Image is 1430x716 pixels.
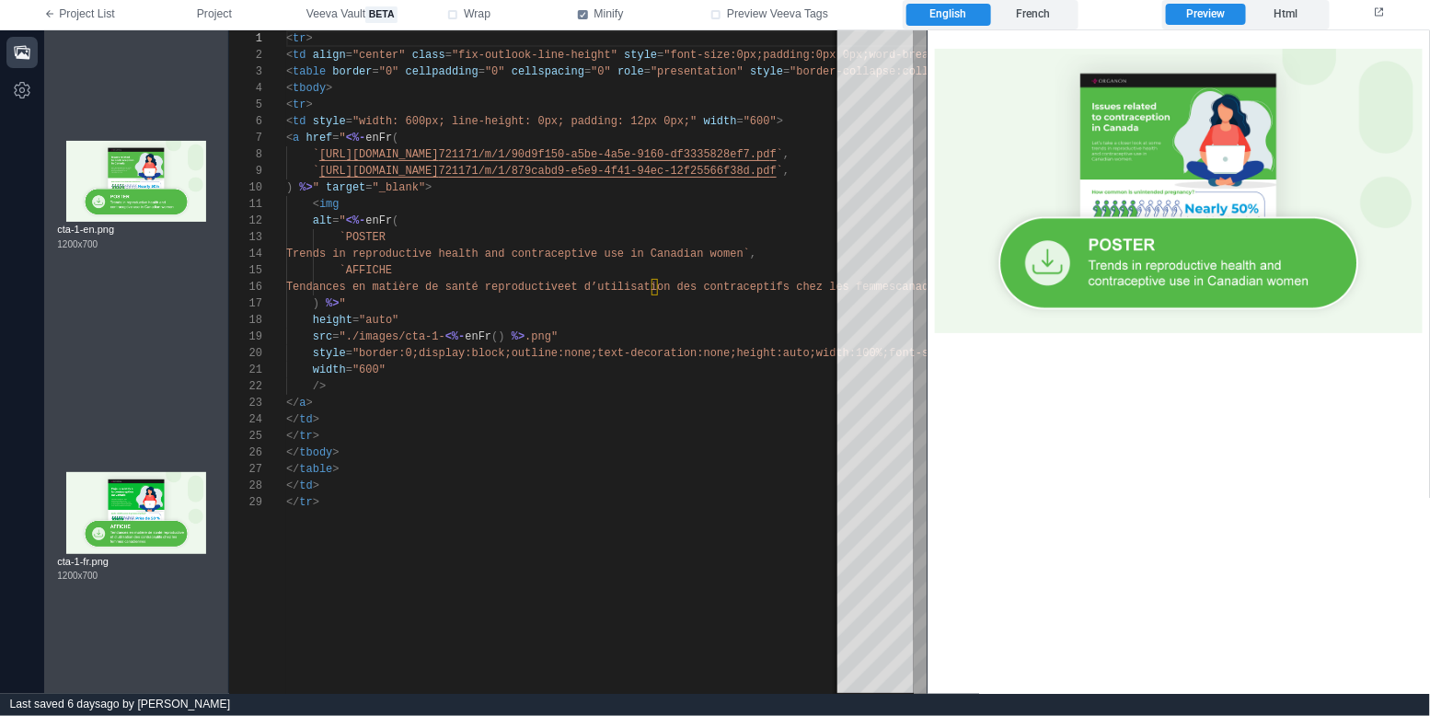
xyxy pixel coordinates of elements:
span: target [326,181,365,194]
span: td [293,49,306,62]
span: table [293,65,326,78]
span: = [346,115,352,128]
span: "0" [591,65,611,78]
span: [URL][DOMAIN_NAME] [319,165,439,178]
span: beta [365,6,398,23]
span: cellpadding [406,65,479,78]
span: 1200 x 700 [57,569,98,583]
span: cta-1-fr.png [57,554,214,570]
div: 27 [229,461,262,478]
span: () [491,330,504,343]
span: Minify [594,6,624,23]
div: 5 [229,97,262,113]
span: cellspacing [512,65,584,78]
span: a [293,132,299,144]
span: = [346,347,352,360]
div: 2 [229,47,262,64]
span: "600" [352,364,386,376]
span: " [313,181,319,194]
span: 721171/m/1/90d9f150-a5be-4a5e-9160-df3335828ef7.pd [439,148,770,161]
div: 17 [229,295,262,312]
span: < [286,32,293,45]
span: 721171/m/1/879cabd9-e5e9-4f41-94ec-12f25566f38d.pd [439,165,770,178]
label: English [906,4,990,26]
span: tr [299,496,312,509]
span: " [340,132,346,144]
span: td [299,479,312,492]
span: = [365,181,372,194]
span: border [332,65,372,78]
span: "fix-outlook-line-height" [452,49,617,62]
span: /> [313,380,326,393]
span: = [644,65,651,78]
div: 29 [229,494,262,511]
span: "border:0;display:block;outline:none;text-decorati [352,347,684,360]
span: < [286,115,293,128]
span: > [313,430,319,443]
span: td [293,115,306,128]
span: <%- [346,132,366,144]
span: role [617,65,644,78]
span: > [313,496,319,509]
span: > [313,479,319,492]
span: "600" [744,115,777,128]
span: cta-1-en.png [57,222,214,237]
span: </ [286,496,299,509]
span: align [313,49,346,62]
span: "./images/cta-1- [340,330,445,343]
span: ptive use in Canadian women` [564,248,750,260]
span: > [332,463,339,476]
span: f [770,165,777,178]
span: < [313,198,319,211]
div: 15 [229,262,262,279]
span: > [306,32,313,45]
span: <%- [445,330,466,343]
label: French [991,4,1075,26]
div: 9 [229,163,262,179]
span: Preview Veeva Tags [727,6,828,23]
iframe: preview [928,30,1430,694]
span: " [340,214,346,227]
span: "presentation" [651,65,744,78]
div: 20 [229,345,262,362]
span: </ [286,397,299,410]
span: "border-collapse:collapse;border-spacing:0px;" [790,65,1094,78]
div: 14 [229,246,262,262]
span: style [313,347,346,360]
textarea: Editor content;Press Alt+F1 for Accessibility Options. [286,30,287,47]
div: 25 [229,428,262,445]
span: class [412,49,445,62]
span: td [299,413,312,426]
span: %> [326,297,339,310]
span: < [286,132,293,144]
span: = [332,330,339,343]
span: tr [293,98,306,111]
span: Veeva Vault [306,6,398,23]
span: tr [293,32,306,45]
div: 3 [229,64,262,80]
span: on:none;height:auto;width:100%;font-size:13px;" [684,347,995,360]
span: > [332,446,339,459]
span: , [750,248,756,260]
span: "auto" [359,314,398,327]
div: 6 [229,113,262,130]
div: 16 [229,279,262,295]
span: src [313,330,333,343]
label: Html [1246,4,1325,26]
span: tbody [293,82,326,95]
span: enFr [465,330,491,343]
span: tbody [299,446,332,459]
span: > [313,413,319,426]
span: tr [299,430,312,443]
div: 13 [229,229,262,246]
div: 28 [229,478,262,494]
span: style [624,49,657,62]
span: </ [286,413,299,426]
span: ) [286,181,293,194]
span: .png" [525,330,558,343]
div: 4 [229,80,262,97]
span: a [299,397,306,410]
span: < [286,65,293,78]
span: ` [777,165,783,178]
span: `POSTER [340,231,386,244]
